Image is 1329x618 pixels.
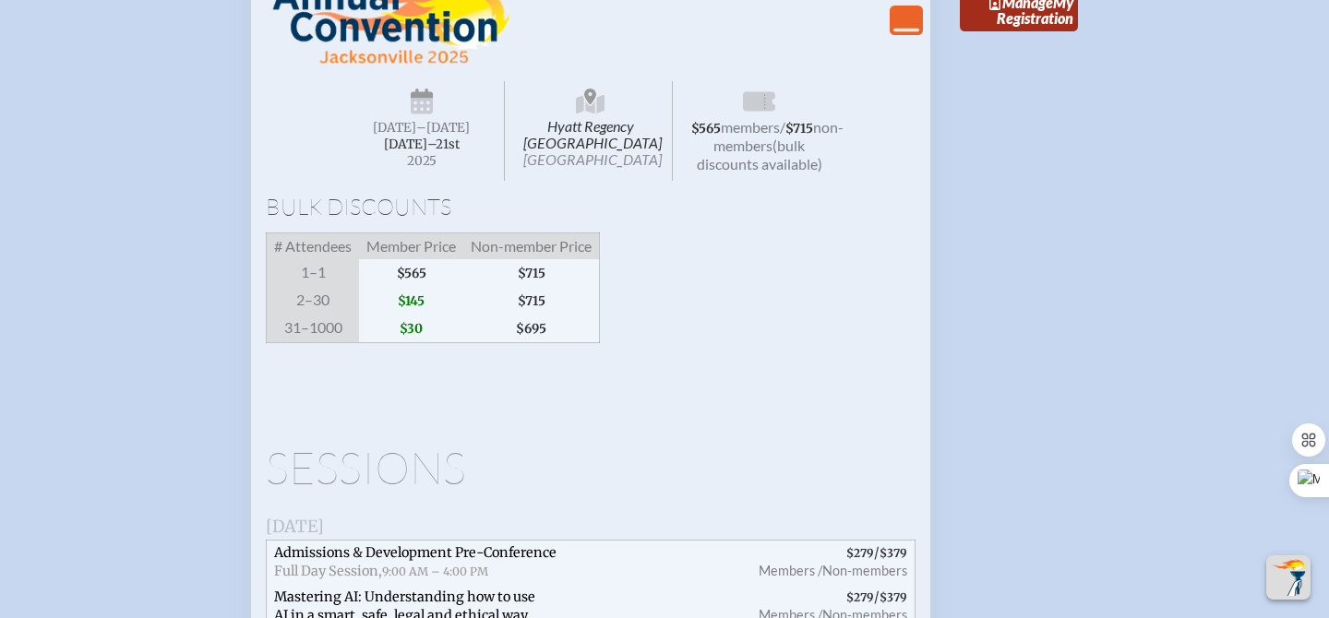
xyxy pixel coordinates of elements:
span: Full Day Session, [274,563,382,579]
span: $715 [785,121,813,137]
span: Member Price [359,232,463,259]
span: 2–30 [267,287,360,315]
h1: Sessions [266,446,916,490]
span: [DATE] [266,516,324,537]
span: [GEOGRAPHIC_DATA] [523,150,662,168]
span: $379 [880,590,907,604]
span: 2025 [354,154,489,168]
span: / [780,118,785,136]
span: $145 [359,287,463,315]
span: $565 [691,121,721,137]
span: $695 [463,315,600,343]
span: $279 [846,590,874,604]
h1: Bulk Discounts [266,196,916,218]
span: Non-member Price [463,232,600,259]
span: [DATE]–⁠21st [384,137,460,152]
span: members [721,118,780,136]
span: Members / [759,563,822,578]
span: $565 [359,259,463,287]
span: non-members [713,118,844,154]
span: 1–1 [267,259,360,287]
span: 9:00 AM – 4:00 PM [382,565,488,578]
img: To the top [1270,559,1307,596]
span: $30 [359,315,463,343]
span: Admissions & Development Pre-Conference [274,544,557,561]
span: Hyatt Regency [GEOGRAPHIC_DATA] [509,81,674,181]
button: Scroll Top [1266,555,1311,600]
span: / [738,541,916,585]
span: $715 [463,287,600,315]
span: –[DATE] [416,120,470,136]
span: Non-members [822,563,907,578]
span: $715 [463,259,600,287]
span: [DATE] [373,120,416,136]
span: $379 [880,546,907,560]
span: # Attendees [267,232,360,259]
span: (bulk discounts available) [697,137,822,172]
span: 31–1000 [267,315,360,343]
span: $279 [846,546,874,560]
